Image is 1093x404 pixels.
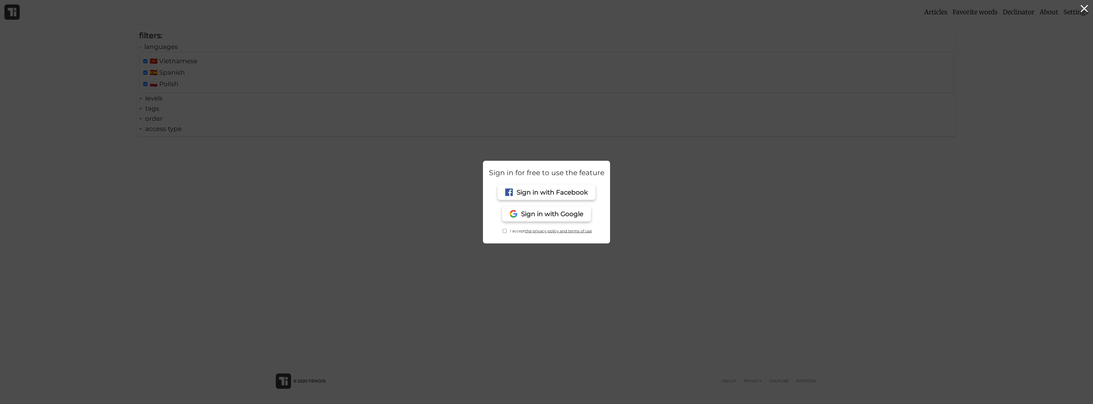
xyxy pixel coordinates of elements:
a: the privacy policy and terms of use [525,229,592,233]
img: facebook icon [505,188,513,196]
button: Sign in with Google [502,206,591,222]
div: Sign in for free to use the feature [489,167,604,178]
img: facebook icon [510,210,517,218]
button: Sign in with Facebook [498,185,595,200]
span: I accept [510,228,592,234]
